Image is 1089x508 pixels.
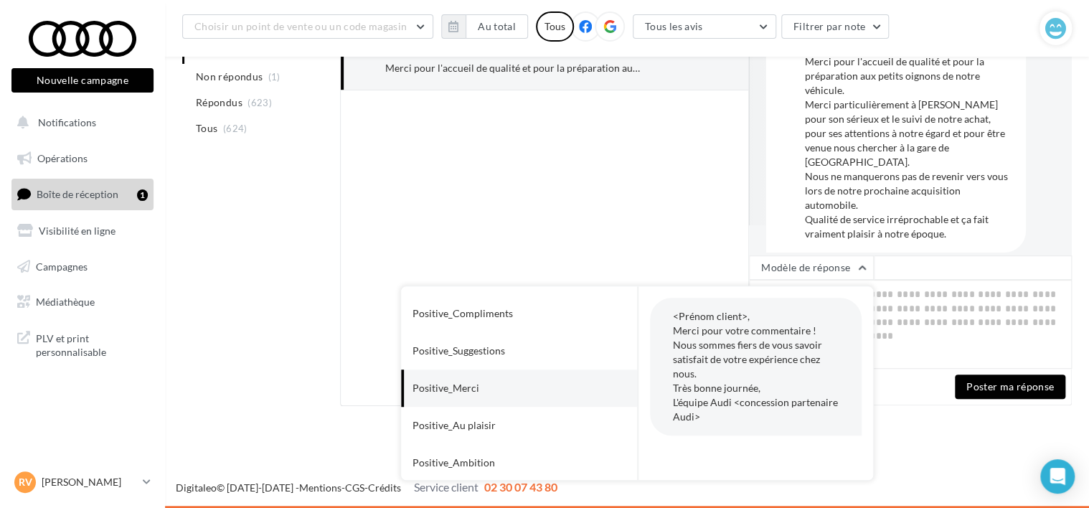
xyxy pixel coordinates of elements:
[299,481,341,494] a: Mentions
[749,255,874,280] button: Modèle de réponse
[385,61,643,75] div: Merci pour l'accueil de qualité et pour la préparation aux petits oignons de notre véhicule. Merc...
[36,329,148,359] span: PLV et print personnalisable
[412,456,495,470] div: Positive_Ambition
[196,70,263,84] span: Non répondus
[176,481,217,494] a: Digitaleo
[247,97,272,108] span: (623)
[223,123,247,134] span: (624)
[412,381,479,395] div: Positive_Merci
[39,225,115,237] span: Visibilité en ligne
[645,20,703,32] span: Tous les avis
[955,375,1065,399] button: Poster ma réponse
[176,481,557,494] span: © [DATE]-[DATE] - - -
[401,370,598,407] button: Positive_Merci
[805,55,1014,241] div: Merci pour l'accueil de qualité et pour la préparation aux petits oignons de notre véhicule. Merc...
[441,14,528,39] button: Au total
[137,189,148,201] div: 1
[536,11,574,42] div: Tous
[368,481,401,494] a: Crédits
[11,469,154,496] a: RV [PERSON_NAME]
[9,323,156,365] a: PLV et print personnalisable
[194,20,407,32] span: Choisir un point de vente ou un code magasin
[1040,459,1075,494] div: Open Intercom Messenger
[36,296,95,308] span: Médiathèque
[9,216,156,246] a: Visibilité en ligne
[36,260,88,272] span: Campagnes
[196,121,217,136] span: Tous
[9,144,156,174] a: Opérations
[37,188,118,200] span: Boîte de réception
[268,71,280,83] span: (1)
[401,407,598,444] button: Positive_Au plaisir
[401,444,598,481] button: Positive_Ambition
[42,475,137,489] p: [PERSON_NAME]
[633,14,776,39] button: Tous les avis
[38,116,96,128] span: Notifications
[412,418,496,433] div: Positive_Au plaisir
[196,95,242,110] span: Répondus
[673,310,838,423] span: <Prénom client>, Merci pour votre commentaire ! Nous sommes fiers de vous savoir satisfait de vot...
[345,481,364,494] a: CGS
[37,152,88,164] span: Opérations
[9,179,156,210] a: Boîte de réception1
[401,332,598,370] button: Positive_Suggestions
[9,108,151,138] button: Notifications
[466,14,528,39] button: Au total
[414,480,478,494] span: Service client
[11,68,154,93] button: Nouvelle campagne
[412,344,505,358] div: Positive_Suggestions
[412,306,513,321] div: Positive_Compliments
[9,287,156,317] a: Médiathèque
[182,14,433,39] button: Choisir un point de vente ou un code magasin
[484,480,557,494] span: 02 30 07 43 80
[9,252,156,282] a: Campagnes
[401,295,598,332] button: Positive_Compliments
[781,14,890,39] button: Filtrer par note
[19,475,32,489] span: RV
